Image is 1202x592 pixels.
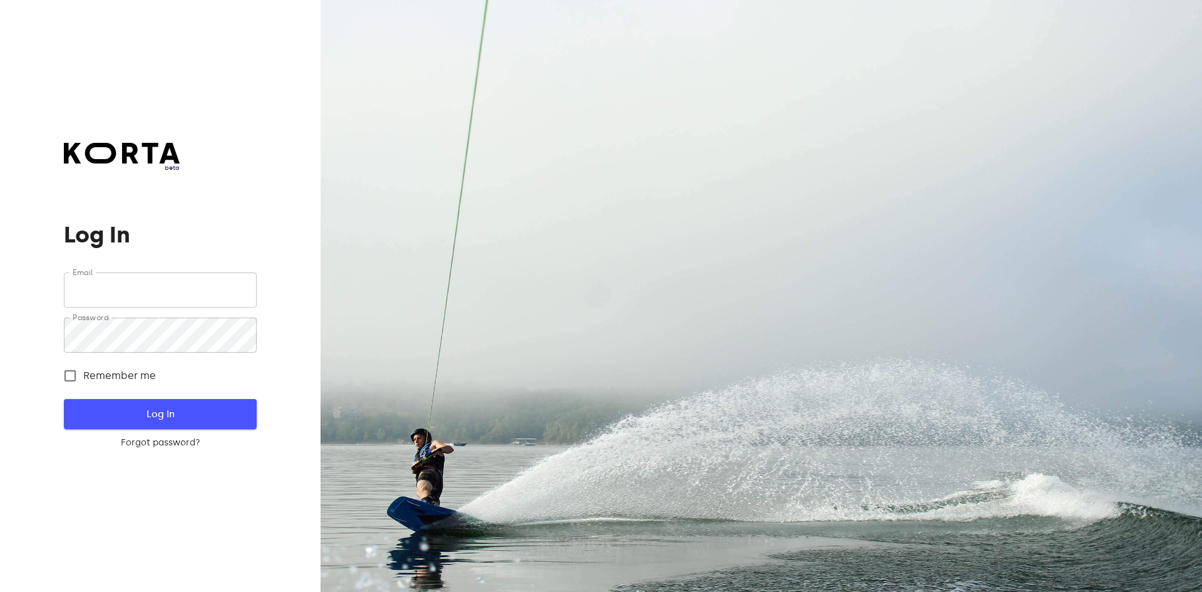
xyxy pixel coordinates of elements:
button: Log In [64,399,256,429]
span: beta [64,164,180,172]
span: Log In [84,406,236,422]
img: Korta [64,143,180,164]
h1: Log In [64,222,256,247]
a: beta [64,143,180,172]
span: Remember me [83,368,156,383]
a: Forgot password? [64,437,256,449]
